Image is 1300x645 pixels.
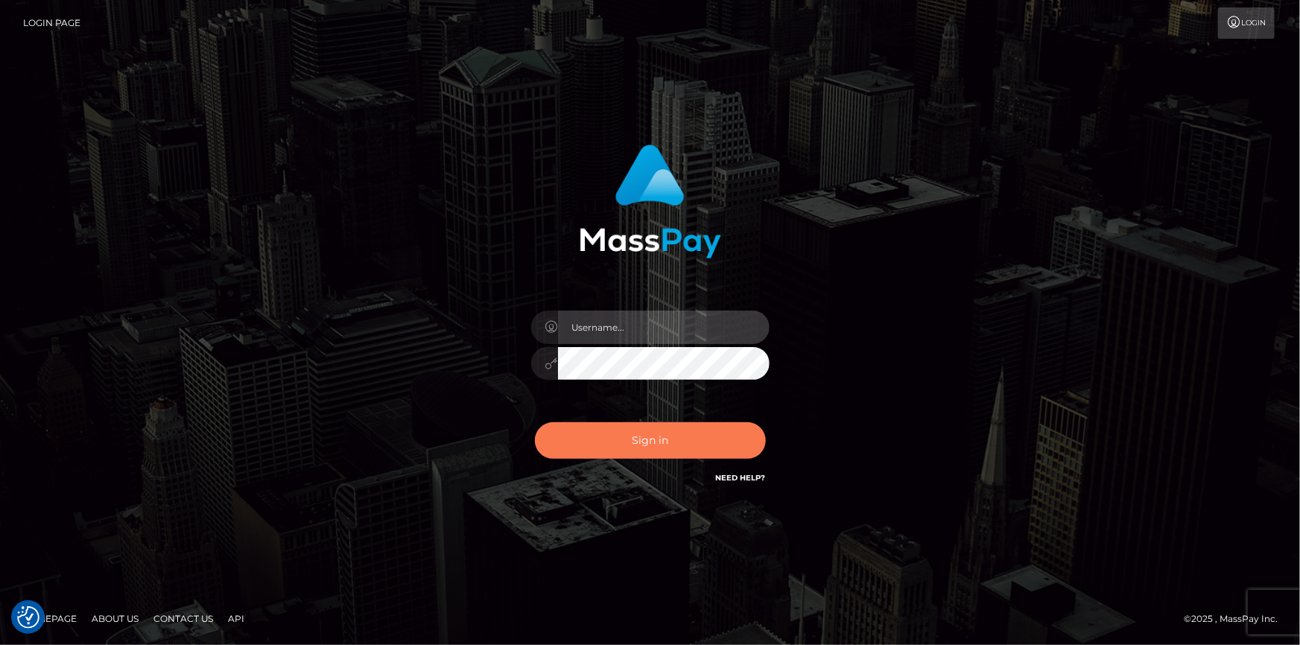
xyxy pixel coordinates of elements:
a: Login Page [23,7,80,39]
a: Homepage [16,607,83,630]
button: Consent Preferences [17,606,39,629]
div: © 2025 , MassPay Inc. [1184,611,1289,627]
img: MassPay Login [580,144,721,258]
a: Contact Us [148,607,219,630]
input: Username... [558,311,770,344]
a: Login [1218,7,1275,39]
a: Need Help? [716,473,766,483]
a: API [222,607,250,630]
img: Revisit consent button [17,606,39,629]
button: Sign in [535,422,766,459]
a: About Us [86,607,145,630]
